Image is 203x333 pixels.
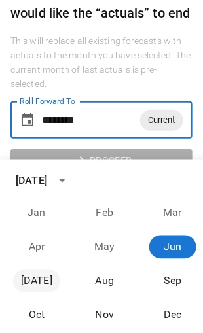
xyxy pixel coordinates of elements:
[149,236,196,259] button: June
[71,153,90,169] span: east
[16,173,47,188] div: [DATE]
[13,304,60,327] button: October
[149,270,196,293] button: September
[13,270,60,293] button: July
[81,270,128,293] button: August
[51,169,73,192] button: calendar view is open, switch to year view
[140,113,183,128] span: Current
[10,34,193,92] h6: This will replace all existing forecasts with actuals to the month you have selected. The current...
[20,96,75,107] label: Roll Forward To
[81,304,128,327] button: November
[149,304,196,327] button: December
[10,149,193,173] button: PROCEED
